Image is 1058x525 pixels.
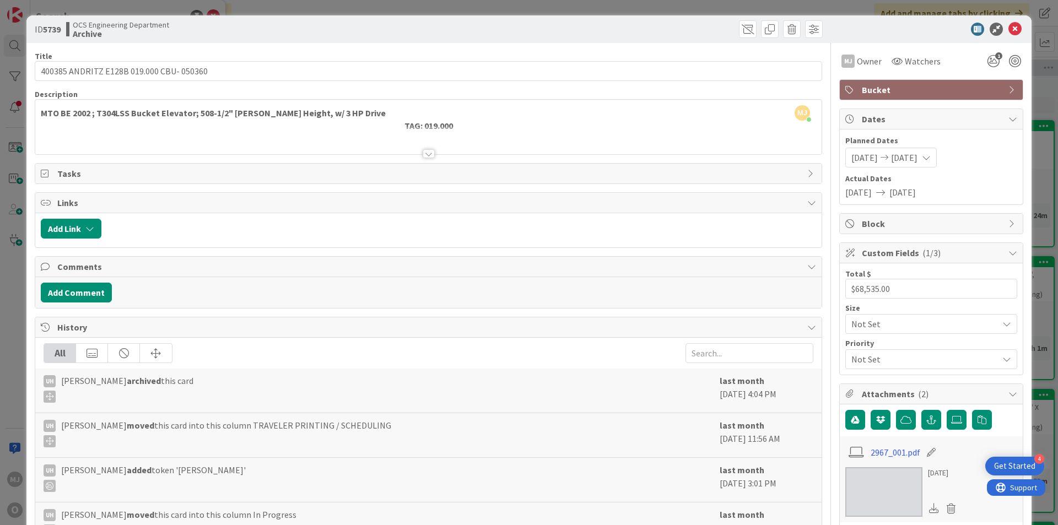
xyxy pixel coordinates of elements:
[918,388,929,399] span: ( 2 )
[23,2,50,15] span: Support
[44,464,56,477] div: uh
[35,61,822,81] input: type card name here...
[720,463,813,496] div: [DATE] 3:01 PM
[994,461,1035,472] div: Get Started
[404,120,453,131] strong: TAG: 019.000
[891,151,917,164] span: [DATE]
[845,173,1017,185] span: Actual Dates
[845,135,1017,147] span: Planned Dates
[845,269,871,279] label: Total $
[73,29,169,38] b: Archive
[845,339,1017,347] div: Priority
[922,247,941,258] span: ( 1/3 )
[857,55,882,68] span: Owner
[985,457,1044,475] div: Open Get Started checklist, remaining modules: 4
[845,304,1017,312] div: Size
[851,151,878,164] span: [DATE]
[851,351,992,367] span: Not Set
[57,260,802,273] span: Comments
[862,387,1003,400] span: Attachments
[862,246,1003,259] span: Custom Fields
[41,283,112,302] button: Add Comment
[57,321,802,334] span: History
[44,344,76,362] div: All
[862,217,1003,230] span: Block
[35,23,61,36] span: ID
[862,83,1003,96] span: Bucket
[841,55,855,68] div: MJ
[862,112,1003,126] span: Dates
[1034,454,1044,464] div: 4
[73,20,169,29] span: OCS Engineering Department
[57,196,802,209] span: Links
[61,374,193,403] span: [PERSON_NAME] this card
[41,107,386,118] strong: MTO BE 2002 ; T304LSS Bucket Elevator; 508-1/2" [PERSON_NAME] Height, w/ 3 HP Drive
[889,186,916,199] span: [DATE]
[127,509,154,520] b: moved
[127,420,154,431] b: moved
[44,509,56,521] div: uh
[44,375,56,387] div: uh
[905,55,941,68] span: Watchers
[127,375,161,386] b: archived
[35,89,78,99] span: Description
[795,105,810,121] span: MJ
[41,219,101,239] button: Add Link
[928,467,960,479] div: [DATE]
[845,186,872,199] span: [DATE]
[720,419,813,452] div: [DATE] 11:56 AM
[57,167,802,180] span: Tasks
[720,509,764,520] b: last month
[995,52,1002,59] span: 1
[35,51,52,61] label: Title
[44,420,56,432] div: uh
[61,463,246,492] span: [PERSON_NAME] token '[PERSON_NAME]'
[127,464,152,475] b: added
[43,24,61,35] b: 5739
[720,374,813,407] div: [DATE] 4:04 PM
[720,464,764,475] b: last month
[685,343,813,363] input: Search...
[720,420,764,431] b: last month
[928,501,940,516] div: Download
[851,316,992,332] span: Not Set
[871,446,920,459] a: 2967_001.pdf
[61,419,391,447] span: [PERSON_NAME] this card into this column TRAVELER PRINTING / SCHEDULING
[720,375,764,386] b: last month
